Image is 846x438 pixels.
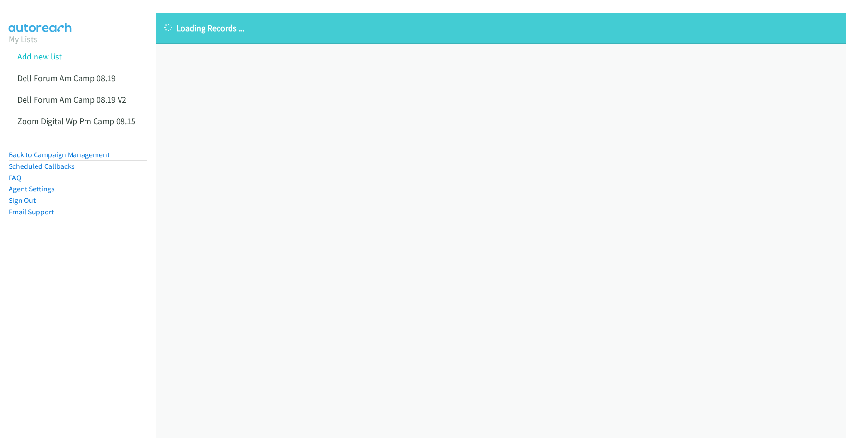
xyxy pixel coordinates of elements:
a: Add new list [17,51,62,62]
a: FAQ [9,173,21,182]
a: Agent Settings [9,184,55,193]
a: Zoom Digital Wp Pm Camp 08.15 [17,116,135,127]
p: Loading Records ... [164,22,837,35]
a: Dell Forum Am Camp 08.19 V2 [17,94,126,105]
a: My Lists [9,34,37,45]
a: Sign Out [9,196,36,205]
a: Scheduled Callbacks [9,162,75,171]
a: Back to Campaign Management [9,150,109,159]
a: Dell Forum Am Camp 08.19 [17,72,116,83]
a: Email Support [9,207,54,216]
